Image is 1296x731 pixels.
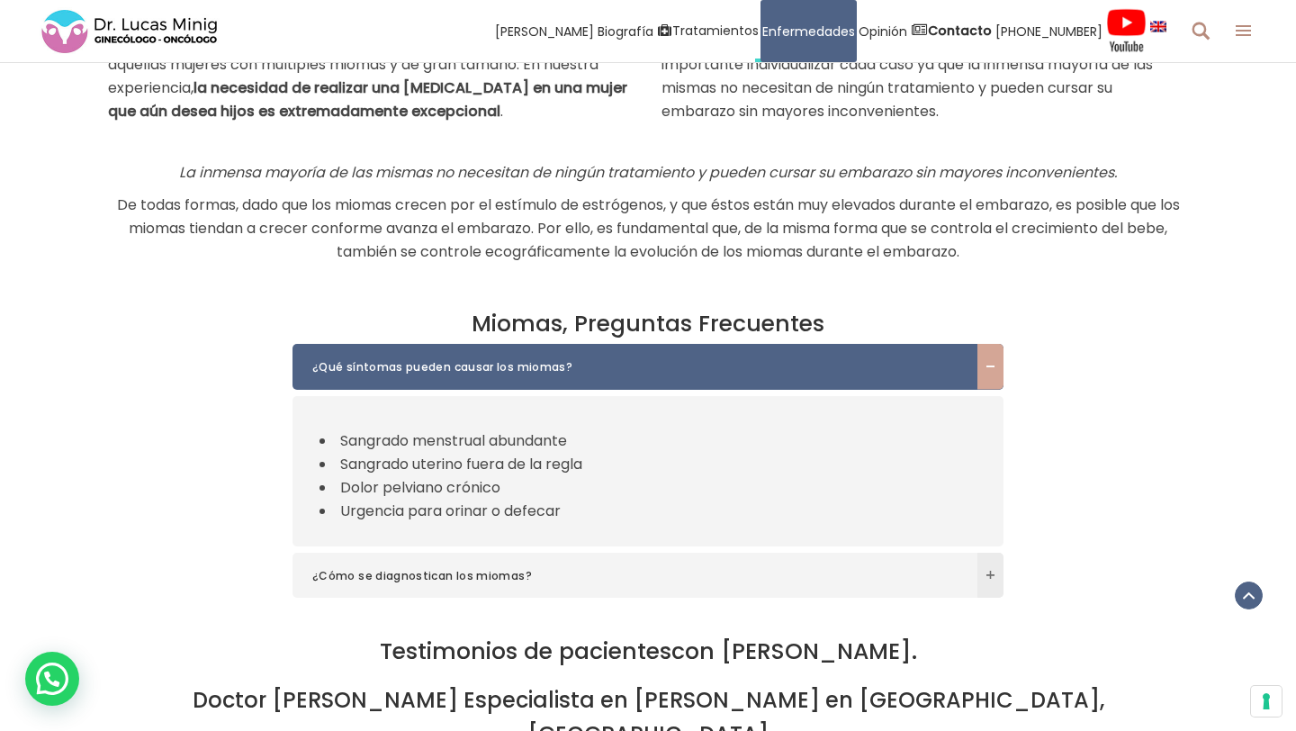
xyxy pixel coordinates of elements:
span: Enfermedades [762,21,855,41]
span: Biografía [598,21,653,41]
li: Sangrado uterino fuera de la regla [319,453,976,476]
li: Dolor pelviano crónico [319,476,976,500]
img: language english [1150,21,1166,32]
div: WhatsApp contact [25,652,79,706]
em: La inmensa mayoría de las mismas no necesitan de ningún tratamiento y pueden cursar su embarazo s... [179,162,1117,183]
span: Opinión [859,21,907,41]
span: ¿Qué síntomas pueden causar los miomas? [312,358,949,376]
img: Videos Youtube Ginecología [1106,8,1147,53]
span: Tratamientos [672,21,759,41]
span: ¿Cómo se diagnostican los miomas? [312,567,949,585]
li: Urgencia para orinar o defecar [319,500,976,523]
strong: la necesidad de realizar una [MEDICAL_DATA] en una mujer que aún desea hijos es extremadamente ex... [108,77,627,122]
button: Sus preferencias de consentimiento para tecnologías de seguimiento [1251,686,1282,717]
strong: Contacto [928,22,992,40]
span: [PHONE_NUMBER] [995,21,1102,41]
a: Testimonios de pacientes [380,636,671,667]
h2: con [PERSON_NAME]. [108,638,1188,665]
span: [PERSON_NAME] [495,21,594,41]
li: Sangrado menstrual abundante [319,429,976,453]
h2: Miomas, Preguntas Frecuentes [108,311,1188,338]
span: De todas formas, dado que los miomas crecen por el estímulo de estrógenos, y que éstos están muy ... [117,194,1180,262]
